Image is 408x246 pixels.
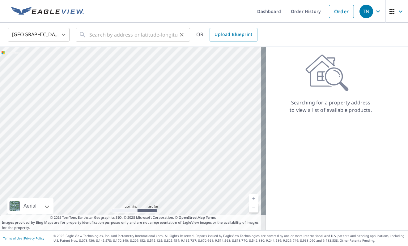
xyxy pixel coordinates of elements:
[179,215,205,220] a: OpenStreetMap
[249,203,258,213] a: Current Level 5, Zoom Out
[7,198,53,214] div: Aerial
[215,31,252,38] span: Upload Blueprint
[329,5,354,18] a: Order
[89,26,177,43] input: Search by address or latitude-longitude
[53,234,405,243] p: © 2025 Eagle View Technologies, Inc. and Pictometry International Corp. All Rights Reserved. Repo...
[22,198,38,214] div: Aerial
[3,236,44,240] p: |
[289,99,372,114] p: Searching for a property address to view a list of available products.
[210,28,257,42] a: Upload Blueprint
[8,26,70,43] div: [GEOGRAPHIC_DATA]
[11,7,84,16] img: EV Logo
[50,215,216,220] span: © 2025 TomTom, Earthstar Geographics SIO, © 2025 Microsoft Corporation, ©
[24,236,44,240] a: Privacy Policy
[249,194,258,203] a: Current Level 5, Zoom In
[359,5,373,18] div: TN
[3,236,22,240] a: Terms of Use
[196,28,257,42] div: OR
[177,30,186,39] button: Clear
[206,215,216,220] a: Terms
